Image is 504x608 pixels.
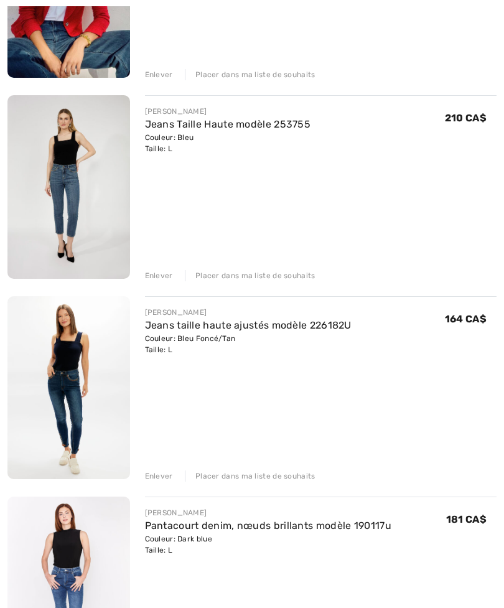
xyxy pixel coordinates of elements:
div: Placer dans ma liste de souhaits [185,470,315,482]
div: [PERSON_NAME] [145,106,311,117]
div: Couleur: Bleu Foncé/Tan Taille: L [145,333,352,355]
img: Jeans taille haute ajustés modèle 226182U [7,296,130,480]
div: Placer dans ma liste de souhaits [185,69,315,80]
span: 210 CA$ [445,112,487,124]
a: Pantacourt denim, nœuds brillants modèle 190117u [145,520,391,531]
div: Enlever [145,69,173,80]
div: Enlever [145,270,173,281]
div: [PERSON_NAME] [145,507,391,518]
a: Jeans taille haute ajustés modèle 226182U [145,319,352,331]
span: 181 CA$ [446,513,487,525]
div: [PERSON_NAME] [145,307,352,318]
a: Jeans Taille Haute modèle 253755 [145,118,311,130]
div: Enlever [145,470,173,482]
span: 164 CA$ [445,313,487,325]
div: Couleur: Dark blue Taille: L [145,533,391,556]
div: Placer dans ma liste de souhaits [185,270,315,281]
img: Jeans Taille Haute modèle 253755 [7,95,130,279]
div: Couleur: Bleu Taille: L [145,132,311,154]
